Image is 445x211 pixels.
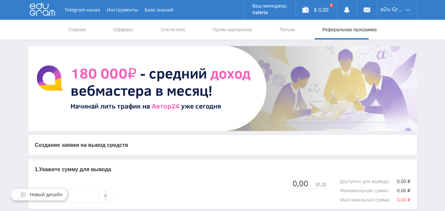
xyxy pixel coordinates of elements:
a: Главная [68,20,87,40]
div: Доступно для вывода : [340,179,397,184]
a: Потоки [279,20,295,40]
span: 0,00 ₽ [397,197,410,203]
div: RUB [315,182,327,188]
a: Офферы [113,20,134,40]
p: Ваш менеджер: [252,3,288,9]
p: Создание заявки на вывод средств [35,142,410,149]
p: Valeria [252,10,288,15]
div: 0,00 [292,179,315,188]
div: 0,00 ₽ [397,188,410,193]
div: Максимальная сумма : [340,197,397,202]
a: Реферальная программа [322,20,377,40]
span: eDu Group [380,7,403,12]
span: Новый дизайн [30,192,63,197]
p: 1. Укажите сумму для вывода [35,166,410,173]
img: BannerAvtor24 [28,46,417,131]
div: 0,00 ₽ [397,179,410,184]
a: Промо-материалы [212,20,253,40]
button: ₽ [99,189,112,202]
a: Статистика [160,20,186,40]
div: Минимальная сумма : [340,188,396,193]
